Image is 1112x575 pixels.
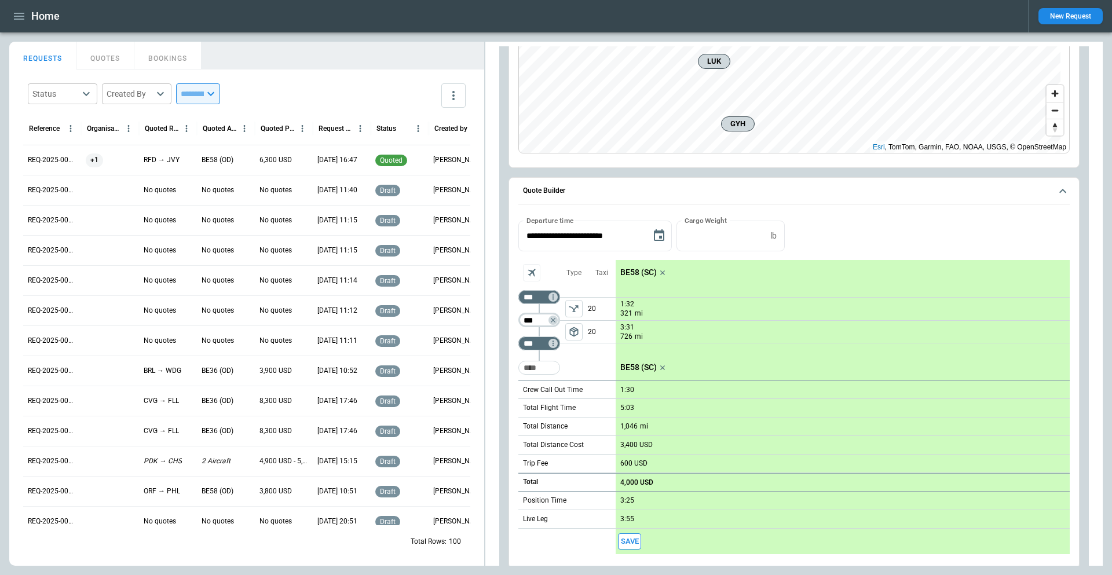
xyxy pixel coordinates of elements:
[434,124,467,133] div: Created by
[134,42,202,69] button: BOOKINGS
[31,9,60,23] h1: Home
[202,426,233,436] p: BE36 (OD)
[526,215,574,225] label: Departure time
[29,124,60,133] div: Reference
[588,298,616,320] p: 20
[202,306,234,316] p: No quotes
[259,366,292,376] p: 3,900 USD
[319,124,353,133] div: Request Created At (UTC-05:00)
[518,290,560,304] div: Not found
[1038,8,1103,24] button: New Request
[566,268,581,278] p: Type
[378,186,398,195] span: draft
[87,124,121,133] div: Organisation
[433,155,482,165] p: Ben Gundermann
[28,426,76,436] p: REQ-2025-000281
[144,215,176,225] p: No quotes
[144,155,180,165] p: RFD → JVY
[144,336,176,346] p: No quotes
[770,231,777,241] p: lb
[378,307,398,315] span: draft
[873,141,1066,153] div: , TomTom, Garmin, FAO, NOAA, USGS, © OpenStreetMap
[202,336,234,346] p: No quotes
[202,456,231,466] p: 2 Aircraft
[616,260,1070,554] div: scrollable content
[259,276,292,285] p: No quotes
[28,486,76,496] p: REQ-2025-000279
[259,486,292,496] p: 3,800 USD
[523,385,583,395] p: Crew Call Out Time
[28,396,76,406] p: REQ-2025-000282
[620,309,632,318] p: 321
[28,336,76,346] p: REQ-2025-000284
[433,276,482,285] p: Ben Gundermann
[523,514,548,524] p: Live Leg
[107,88,153,100] div: Created By
[640,422,648,431] p: mi
[144,276,176,285] p: No quotes
[259,306,292,316] p: No quotes
[144,396,179,406] p: CVG → FLL
[28,185,76,195] p: REQ-2025-000289
[620,300,634,309] p: 1:32
[202,276,234,285] p: No quotes
[28,155,76,165] p: REQ-2025-000290
[595,268,608,278] p: Taxi
[202,246,234,255] p: No quotes
[620,515,634,523] p: 3:55
[620,323,634,332] p: 3:31
[469,121,484,136] button: Created by column menu
[259,456,308,466] p: 4,900 USD - 5,500 USD
[433,396,482,406] p: Ben Gundermann
[620,441,653,449] p: 3,400 USD
[378,457,398,466] span: draft
[353,121,368,136] button: Request Created At (UTC-05:00) column menu
[523,403,576,413] p: Total Flight Time
[28,306,76,316] p: REQ-2025-000285
[518,336,560,350] div: Not found
[433,215,482,225] p: Simon Watson
[378,337,398,345] span: draft
[317,366,357,376] p: 09/17/2025 10:52
[259,185,292,195] p: No quotes
[202,396,233,406] p: BE36 (OD)
[620,362,657,372] p: BE58 (SC)
[565,323,583,340] span: Type of sector
[441,83,466,108] button: more
[433,426,482,436] p: Allen Maki
[317,306,357,316] p: 09/17/2025 11:12
[145,124,179,133] div: Quoted Route
[144,185,176,195] p: No quotes
[376,124,396,133] div: Status
[378,427,398,435] span: draft
[378,247,398,255] span: draft
[28,215,76,225] p: REQ-2025-000288
[449,537,461,547] p: 100
[144,246,176,255] p: No quotes
[144,486,180,496] p: ORF → PHL
[76,42,134,69] button: QUOTES
[144,306,176,316] p: No quotes
[726,118,749,130] span: GYH
[259,396,292,406] p: 8,300 USD
[261,124,295,133] div: Quoted Price
[588,321,616,343] p: 20
[635,309,643,318] p: mi
[523,187,565,195] h6: Quote Builder
[523,264,540,281] span: Aircraft selection
[317,456,357,466] p: 09/16/2025 15:15
[620,404,634,412] p: 5:03
[121,121,136,136] button: Organisation column menu
[635,332,643,342] p: mi
[259,215,292,225] p: No quotes
[618,533,641,550] span: Save this aircraft quote and copy details to clipboard
[237,121,252,136] button: Quoted Aircraft column menu
[873,143,885,151] a: Esri
[179,121,194,136] button: Quoted Route column menu
[433,246,482,255] p: Ben Gundermann
[32,88,79,100] div: Status
[378,217,398,225] span: draft
[620,496,634,505] p: 3:25
[433,306,482,316] p: Ben Gundermann
[648,224,671,247] button: Choose date, selected date is Sep 20, 2025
